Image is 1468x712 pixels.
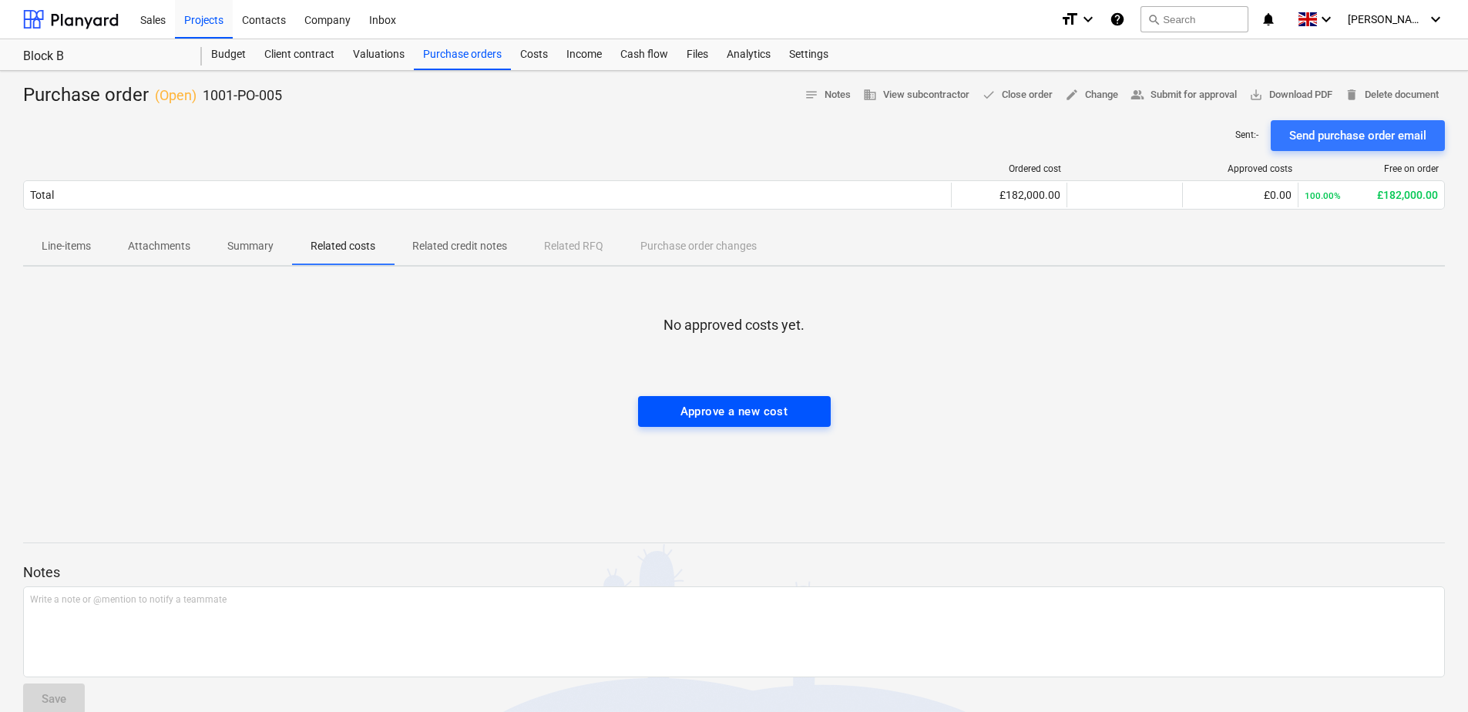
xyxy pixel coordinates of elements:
button: Search [1140,6,1248,32]
button: Submit for approval [1124,83,1243,107]
div: Purchase order [23,83,282,108]
button: Send purchase order email [1271,120,1445,151]
span: Notes [805,86,851,104]
div: £0.00 [1189,189,1292,201]
a: Cash flow [611,39,677,70]
i: notifications [1261,10,1276,29]
p: Related credit notes [412,238,507,254]
span: people_alt [1130,88,1144,102]
div: £182,000.00 [1305,189,1438,201]
button: Close order [976,83,1059,107]
p: 1001-PO-005 [203,86,282,105]
small: 100.00% [1305,190,1341,201]
span: View subcontractor [863,86,969,104]
button: Download PDF [1243,83,1339,107]
a: Budget [202,39,255,70]
p: Sent : - [1235,129,1258,142]
a: Costs [511,39,557,70]
div: Ordered cost [958,163,1061,174]
p: Summary [227,238,274,254]
div: Approved costs [1189,163,1292,174]
div: Total [30,189,54,201]
span: Change [1065,86,1118,104]
p: Attachments [128,238,190,254]
span: Close order [982,86,1053,104]
p: No approved costs yet. [663,316,805,334]
a: Settings [780,39,838,70]
span: [PERSON_NAME] [1348,13,1425,25]
span: Delete document [1345,86,1439,104]
span: business [863,88,877,102]
i: keyboard_arrow_down [1079,10,1097,29]
button: Change [1059,83,1124,107]
a: Purchase orders [414,39,511,70]
span: notes [805,88,818,102]
a: Income [557,39,611,70]
span: delete [1345,88,1359,102]
span: save_alt [1249,88,1263,102]
span: search [1147,13,1160,25]
button: Approve a new cost [638,396,831,427]
div: Free on order [1305,163,1439,174]
iframe: Chat Widget [1391,638,1468,712]
a: Valuations [344,39,414,70]
span: done [982,88,996,102]
a: Client contract [255,39,344,70]
div: Approve a new cost [680,401,788,421]
button: Notes [798,83,857,107]
span: edit [1065,88,1079,102]
div: Block B [23,49,183,65]
i: keyboard_arrow_down [1426,10,1445,29]
div: Send purchase order email [1289,126,1426,146]
p: Notes [23,563,1445,582]
span: Submit for approval [1130,86,1237,104]
p: Line-items [42,238,91,254]
span: Download PDF [1249,86,1332,104]
i: Knowledge base [1110,10,1125,29]
i: format_size [1060,10,1079,29]
p: Related costs [311,238,375,254]
button: View subcontractor [857,83,976,107]
p: ( Open ) [155,86,197,105]
a: Analytics [717,39,780,70]
div: £182,000.00 [958,189,1060,201]
button: Delete document [1339,83,1445,107]
i: keyboard_arrow_down [1317,10,1335,29]
a: Files [677,39,717,70]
